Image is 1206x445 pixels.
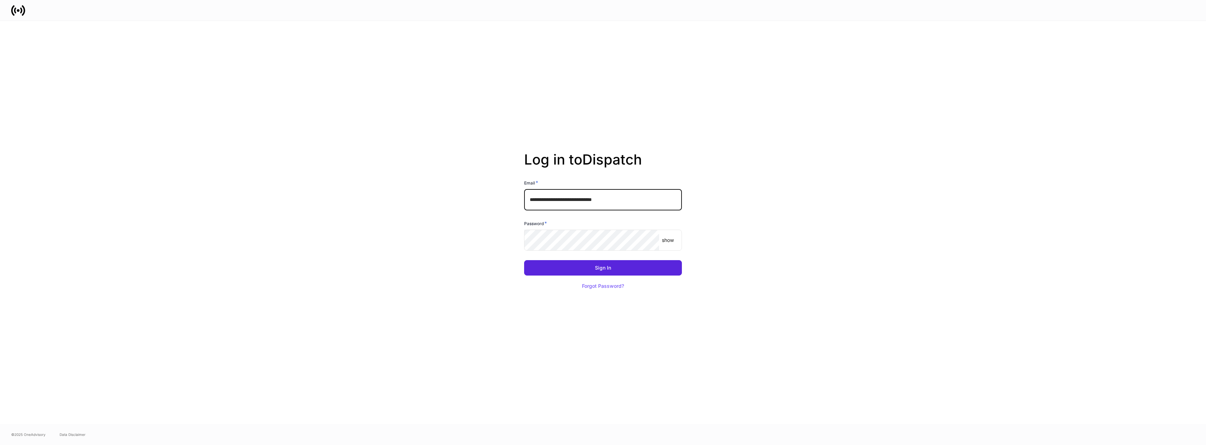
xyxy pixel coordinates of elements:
button: Sign In [524,260,682,276]
div: Forgot Password? [582,284,624,288]
button: Forgot Password? [573,278,633,294]
h6: Email [524,179,538,186]
a: Data Disclaimer [60,432,86,437]
span: © 2025 OneAdvisory [11,432,46,437]
div: Sign In [595,265,611,270]
h2: Log in to Dispatch [524,151,682,179]
p: show [662,237,674,244]
h6: Password [524,220,547,227]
